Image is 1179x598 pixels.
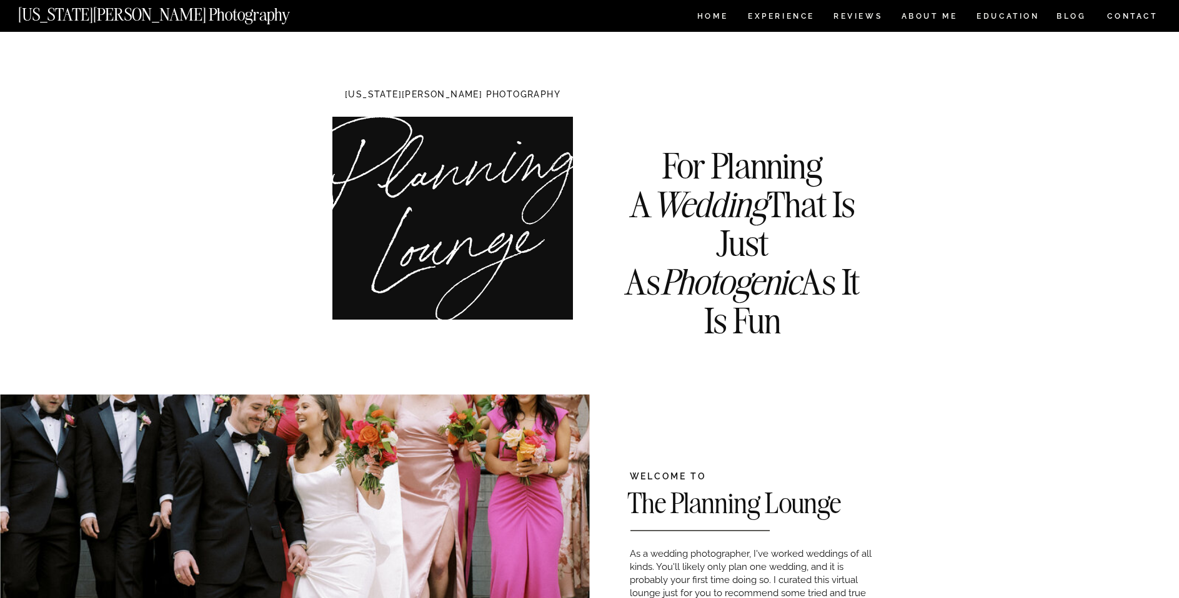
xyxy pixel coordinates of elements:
[695,12,730,23] a: HOME
[1107,9,1158,23] a: CONTACT
[325,90,581,102] h1: [US_STATE][PERSON_NAME] PHOTOGRAPHY
[627,489,957,522] h2: The Planning Lounge
[612,147,873,290] h3: For Planning A That Is Just As As It Is Fun
[18,6,332,17] a: [US_STATE][PERSON_NAME] Photography
[319,134,595,274] h1: Planning Lounge
[630,472,870,483] h2: WELCOME TO
[901,12,958,23] a: ABOUT ME
[833,12,880,23] a: REVIEWS
[660,260,800,304] i: Photogenic
[975,12,1041,23] a: EDUCATION
[748,12,813,23] a: Experience
[1057,12,1087,23] a: BLOG
[652,182,767,227] i: Wedding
